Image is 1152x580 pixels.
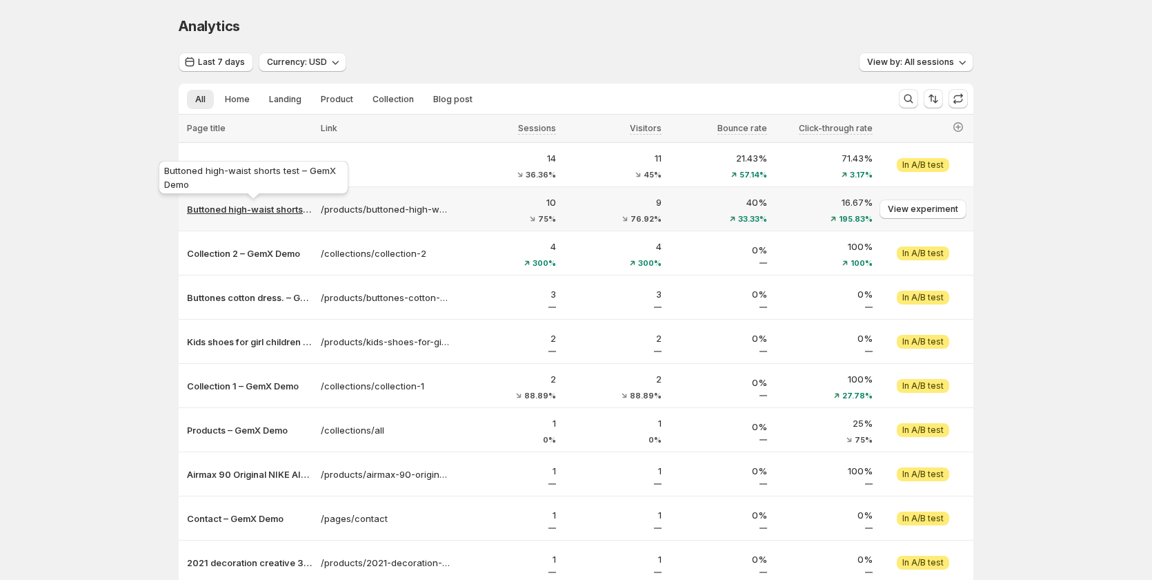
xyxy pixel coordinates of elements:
button: Kids shoes for girl children canvas shoes boys sneakers Spring autumn – GemX Demo [187,335,312,349]
span: 300% [533,259,556,267]
span: In A/B test [902,159,944,171]
p: 2 [564,372,662,386]
span: 88.89% [524,391,556,400]
span: Last 7 days [198,57,245,68]
span: 0% [543,436,556,444]
span: In A/B test [902,336,944,347]
button: Products – GemX Demo [187,423,312,437]
p: 9 [564,195,662,209]
span: Collection [373,94,414,105]
a: / [321,158,450,172]
span: 36.36% [526,171,556,179]
span: In A/B test [902,380,944,391]
a: /products/kids-shoes-for-girl-children-canvas-shoes-boys-sneakers-spring-autumn-girls-shoes-white... [321,335,450,349]
p: 1 [564,508,662,522]
p: 0% [670,552,767,566]
p: 10 [459,195,556,209]
p: 21.43% [670,151,767,165]
a: /products/airmax-90-original-nike-air-max-90-essential-mens-running-shoes-sport-outdoor-sneakers-... [321,467,450,481]
a: /collections/all [321,423,450,437]
button: Buttoned high-waist shorts test – GemX Demo [187,202,312,216]
button: 2021 decoration creative 3D LED night light table lamp children bedroo – GemX Demo [187,556,312,570]
p: 0% [775,552,873,566]
span: Visitors [630,123,662,134]
span: 300% [638,259,662,267]
span: Link [321,123,337,133]
button: Currency: USD [259,52,346,72]
span: 100% [851,259,873,267]
button: Collection 2 – GemX Demo [187,246,312,260]
p: 100% [775,372,873,386]
span: Page title [187,123,226,133]
p: 25% [775,416,873,430]
p: 1 [564,464,662,478]
p: 100% [775,464,873,478]
span: In A/B test [902,557,944,568]
button: Contact – GemX Demo [187,512,312,525]
p: /pages/contact [321,512,450,525]
button: Search and filter results [899,89,918,108]
p: 71.43% [775,151,873,165]
a: /products/buttoned-high-waist-shorts [321,202,450,216]
a: /collections/collection-2 [321,246,450,260]
span: Landing [269,94,301,105]
p: 0% [670,508,767,522]
p: 1 [459,508,556,522]
p: 1 [459,464,556,478]
span: 88.89% [630,391,662,400]
p: 1 [459,552,556,566]
span: Product [321,94,353,105]
span: All [195,94,206,105]
button: Buttones cotton dress. – GemX Demo [187,291,312,304]
p: 0% [670,287,767,301]
p: 4 [564,240,662,253]
p: 0% [775,331,873,345]
span: 3.17% [850,171,873,179]
p: 0% [670,464,767,478]
p: 1 [459,416,556,430]
a: /collections/collection-1 [321,379,450,393]
span: In A/B test [902,292,944,303]
span: Blog post [433,94,473,105]
a: /products/2021-decoration-creative-3d-led-night-light-table-lamp-children-bedroom-child-gift-home [321,556,450,570]
p: 2 [564,331,662,345]
span: Sessions [518,123,556,134]
button: Airmax 90 Original NIKE AIR MAX 90 ESSENTIAL men's Running Shoes Sport – GemX Demo [187,467,312,481]
span: 76.92% [630,215,662,223]
p: 0% [775,287,873,301]
a: /products/buttones-cotton-dress [321,291,450,304]
span: In A/B test [902,425,944,436]
span: Analytics [179,18,240,35]
span: 45% [644,171,662,179]
p: 11 [564,151,662,165]
span: In A/B test [902,513,944,524]
p: 0% [670,331,767,345]
span: View by: All sessions [867,57,954,68]
span: View experiment [888,204,958,215]
span: 75% [538,215,556,223]
button: View by: All sessions [859,52,973,72]
p: 1 [564,416,662,430]
button: Collection 1 – GemX Demo [187,379,312,393]
span: In A/B test [902,469,944,480]
p: 2 [459,331,556,345]
span: Bounce rate [717,123,767,134]
p: 100% [775,240,873,253]
p: 0% [670,376,767,389]
p: 0% [670,243,767,257]
span: In A/B test [902,248,944,259]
